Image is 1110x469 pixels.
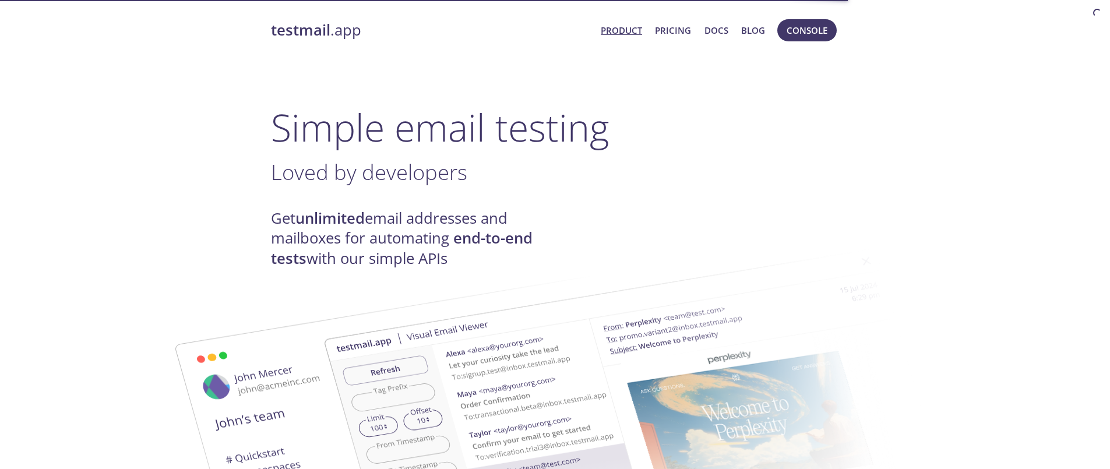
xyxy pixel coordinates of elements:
h4: Get email addresses and mailboxes for automating with our simple APIs [271,209,555,269]
a: Product [601,23,642,38]
strong: unlimited [295,208,365,228]
a: Blog [741,23,765,38]
strong: end-to-end tests [271,228,533,268]
a: testmail.app [271,20,592,40]
strong: testmail [271,20,330,40]
span: Console [787,23,827,38]
span: Loved by developers [271,157,467,186]
button: Console [777,19,837,41]
h1: Simple email testing [271,105,840,150]
a: Pricing [655,23,691,38]
a: Docs [704,23,728,38]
